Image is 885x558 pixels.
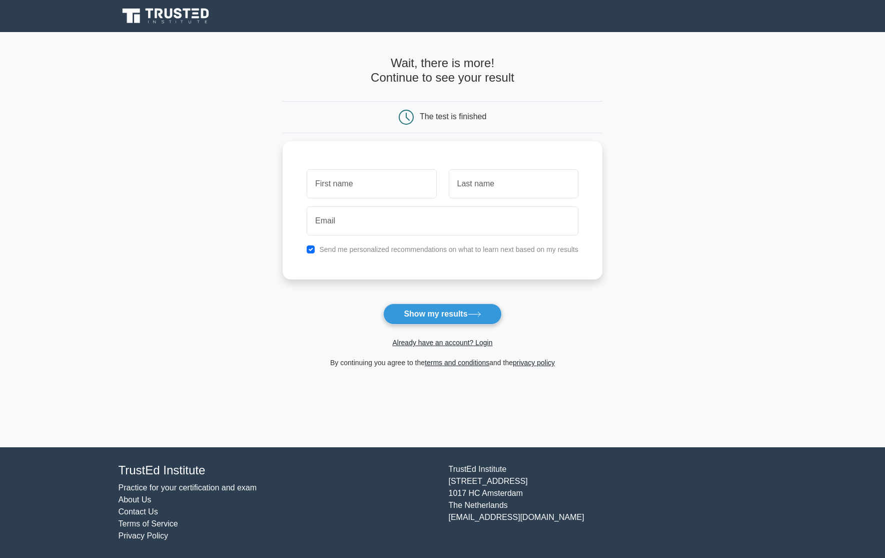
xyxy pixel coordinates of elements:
[319,245,578,253] label: Send me personalized recommendations on what to learn next based on my results
[283,56,602,85] h4: Wait, there is more! Continue to see your result
[119,531,169,540] a: Privacy Policy
[307,169,436,198] input: First name
[513,359,555,367] a: privacy policy
[119,519,178,528] a: Terms of Service
[119,507,158,516] a: Contact Us
[119,495,152,504] a: About Us
[443,463,773,542] div: TrustEd Institute [STREET_ADDRESS] 1017 HC Amsterdam The Netherlands [EMAIL_ADDRESS][DOMAIN_NAME]
[277,357,608,369] div: By continuing you agree to the and the
[307,206,578,235] input: Email
[383,304,501,325] button: Show my results
[425,359,489,367] a: terms and conditions
[449,169,578,198] input: Last name
[119,483,257,492] a: Practice for your certification and exam
[392,339,492,347] a: Already have an account? Login
[420,112,486,121] div: The test is finished
[119,463,437,478] h4: TrustEd Institute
